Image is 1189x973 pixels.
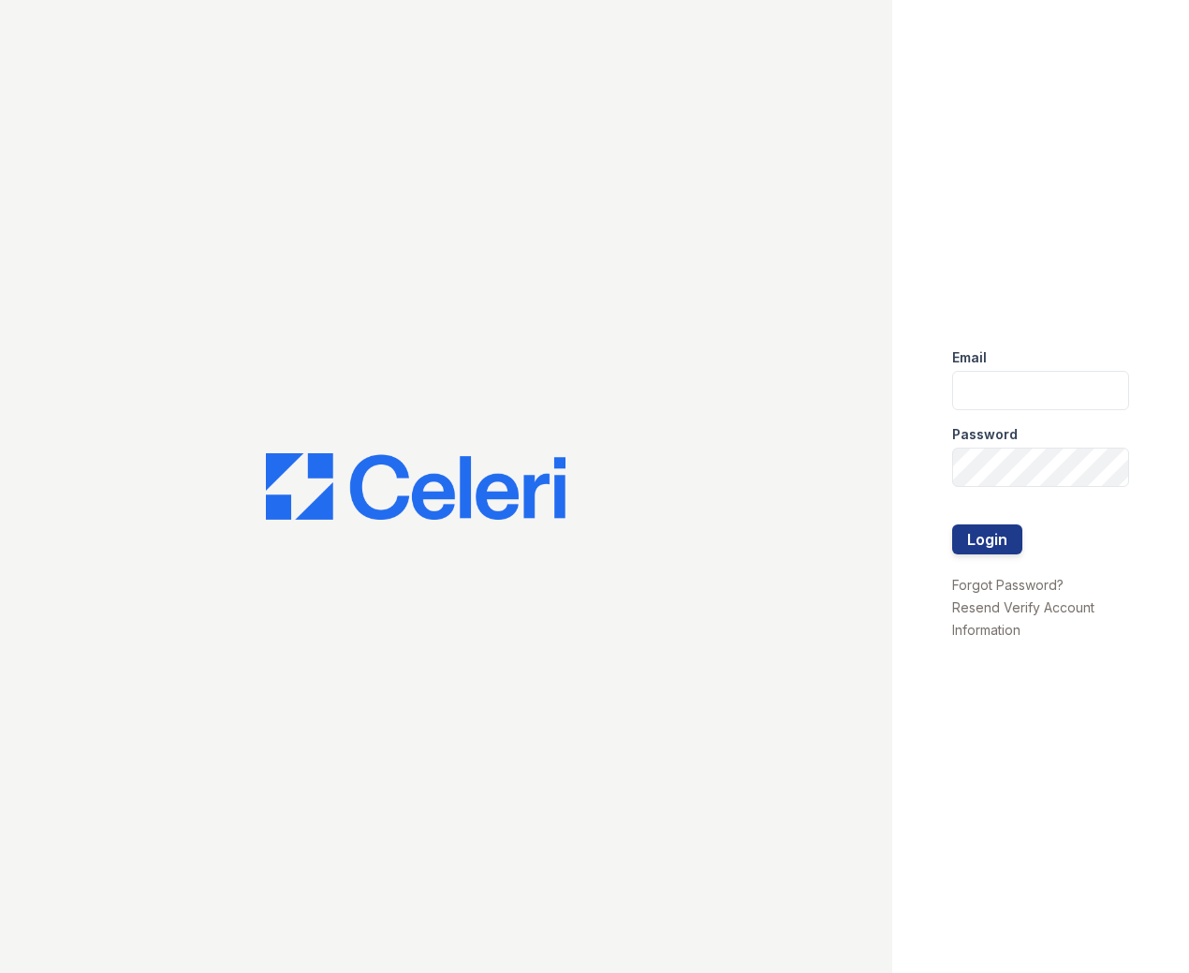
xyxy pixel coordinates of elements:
button: Login [952,524,1022,554]
a: Forgot Password? [952,577,1064,593]
img: CE_Logo_Blue-a8612792a0a2168367f1c8372b55b34899dd931a85d93a1a3d3e32e68fde9ad4.png [266,453,565,521]
label: Email [952,348,987,367]
a: Resend Verify Account Information [952,599,1094,638]
label: Password [952,425,1018,444]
